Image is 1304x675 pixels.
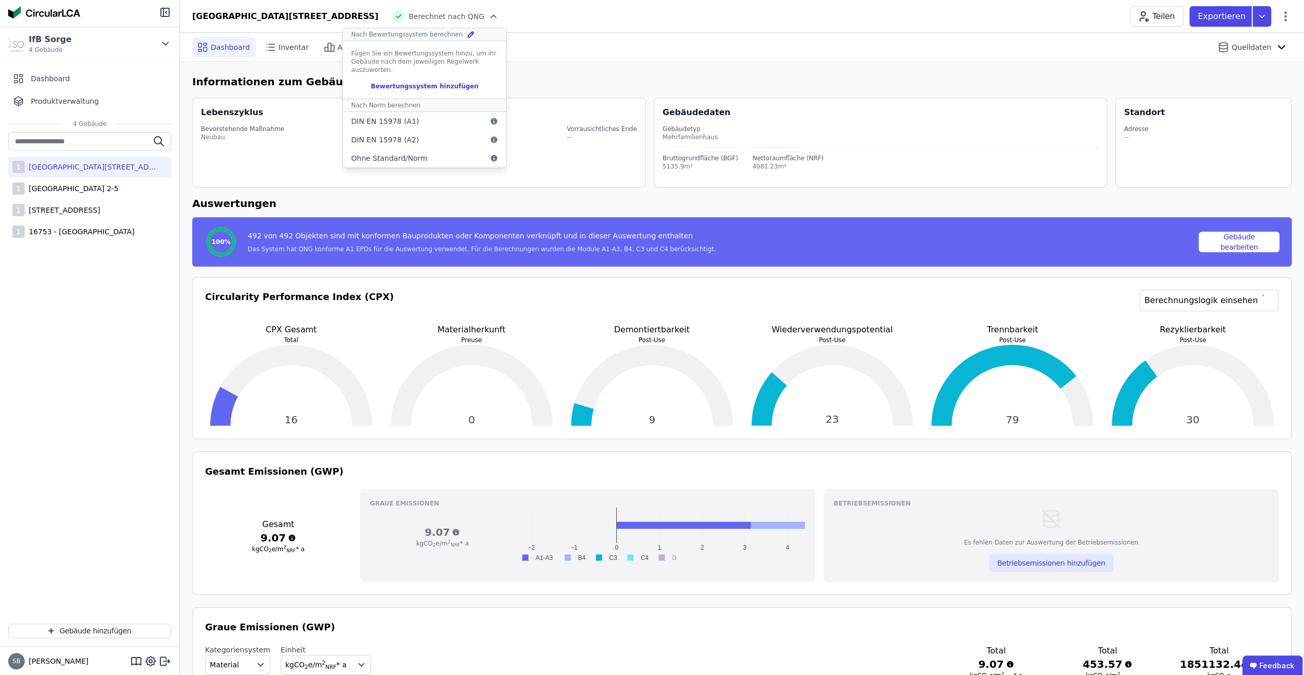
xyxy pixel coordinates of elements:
[957,657,1035,671] h3: 9.07
[351,30,463,39] div: Nach Bewertungssystem berechnen
[12,204,25,216] div: 1
[1107,336,1279,344] p: Post-Use
[1124,133,1149,141] div: --
[205,464,1279,479] h3: Gesamt Emissionen (GWP)
[338,42,366,52] span: Analyse
[25,656,88,666] span: [PERSON_NAME]
[1124,125,1149,133] div: Adresse
[566,324,738,336] p: Demontiertbarkeit
[1107,324,1279,336] p: Rezyklierbarkeit
[448,539,451,545] sup: 2
[1140,290,1279,311] a: Berechnungslogik einsehen
[926,336,1098,344] p: Post-Use
[281,655,371,674] button: kgCO2e/m2NRF* a
[25,162,158,172] div: [GEOGRAPHIC_DATA][STREET_ADDRESS]
[351,153,427,163] span: Ohne Standard/Norm
[663,125,1098,133] div: Gebäudetyp
[989,554,1113,572] button: Betriebsemissionen hinzufügen
[1199,232,1279,252] button: Gebäude bearbeiten
[451,542,460,548] sub: NRF
[322,660,325,666] sup: 2
[325,664,336,670] sub: NRF
[964,538,1138,547] div: Es fehlen Daten zur Auswertung der Betriebsemissionen
[12,658,21,664] span: SB
[248,245,716,253] div: Das System hat QNG konforme A1 EPDs für die Auswertung verwendet. Für die Berechnungen wurden die...
[31,96,99,106] span: Produktverwaltung
[351,101,420,109] div: Nach Norm berechnen
[1130,6,1183,27] button: Teilen
[351,49,498,74] div: Fügen Sie ein Bewertungssystem hinzu, um ihr Gebäude nach dem jeweiligen Regelwerk auszuwerten.
[370,499,805,508] h3: Graue Emissionen
[205,324,377,336] p: CPX Gesamt
[211,238,230,246] span: 100%
[210,660,239,670] span: Material
[31,73,70,84] span: Dashboard
[385,324,558,336] p: Materialherkunft
[752,162,824,171] div: 4081.23m²
[269,548,272,553] sub: 2
[433,542,436,548] sub: 2
[351,82,498,90] div: Bewertungssystem hinzufügen
[351,116,419,126] span: DIN EN 15978 (A1)
[370,525,515,539] h3: 9.07
[205,645,270,655] label: Kategoriensystem
[663,133,1098,141] div: Mehrfamilienhaus
[1198,10,1247,23] p: Exportieren
[205,620,1279,634] h3: Graue Emissionen (GWP)
[205,336,377,344] p: Total
[281,645,371,655] label: Einheit
[252,546,304,553] span: kgCO e/m * a
[286,548,296,553] sub: NRF
[205,290,394,324] h3: Circularity Performance Index (CPX)
[285,661,346,669] span: kgCO e/m * a
[385,336,558,344] p: Preuse
[201,133,284,141] div: Neubau
[8,6,80,18] img: Concular
[566,336,738,344] p: Post-Use
[279,42,309,52] span: Inventar
[25,205,100,215] div: [STREET_ADDRESS]
[834,499,1269,508] h3: Betriebsemissionen
[205,655,270,674] button: Material
[409,11,484,22] span: Berechnet nach QNG
[192,10,378,23] div: [GEOGRAPHIC_DATA][STREET_ADDRESS]
[1068,657,1147,671] h3: 453.57
[8,35,25,52] img: IfB Sorge
[205,531,352,545] h3: 9.07
[1180,657,1258,671] h3: 1851132.44
[25,227,135,237] div: 16753 - [GEOGRAPHIC_DATA]
[201,125,284,133] div: Bevorstehende Maßnahme
[416,540,469,547] span: kgCO e/m * a
[12,226,25,238] div: 1
[205,518,352,531] h3: Gesamt
[1068,645,1147,657] h3: Total
[1180,645,1258,657] h3: Total
[752,154,824,162] div: Nettoraumfläche (NRF)
[192,196,1292,211] h6: Auswertungen
[926,324,1098,336] p: Trennbarkeit
[248,231,716,245] div: 492 von 492 Objekten sind mit konformen Bauprodukten oder Komponenten verknüpft und in dieser Aus...
[663,154,738,162] div: Bruttogrundfläche (BGF)
[663,162,738,171] div: 5135.9m²
[201,106,263,119] div: Lebenszyklus
[746,336,919,344] p: Post-Use
[12,161,25,173] div: 1
[192,74,1292,89] h6: Informationen zum Gebäude
[12,182,25,195] div: 1
[211,42,250,52] span: Dashboard
[1040,508,1062,530] img: empty-state
[746,324,919,336] p: Wiederverwendungspotential
[305,664,308,670] sub: 2
[663,106,1107,119] div: Gebäudedaten
[29,46,71,54] span: 4 Gebäude
[63,120,117,128] span: 4 Gebäude
[957,645,1035,657] h3: Total
[29,33,71,46] div: IfB Sorge
[1124,106,1165,119] div: Standort
[1232,42,1271,52] span: Quelldaten
[283,545,286,550] sup: 2
[8,624,171,638] button: Gebäude hinzufügen
[351,135,419,145] span: DIN EN 15978 (A2)
[25,183,118,194] div: [GEOGRAPHIC_DATA] 2-5
[567,125,637,133] div: Vorrausichtliches Ende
